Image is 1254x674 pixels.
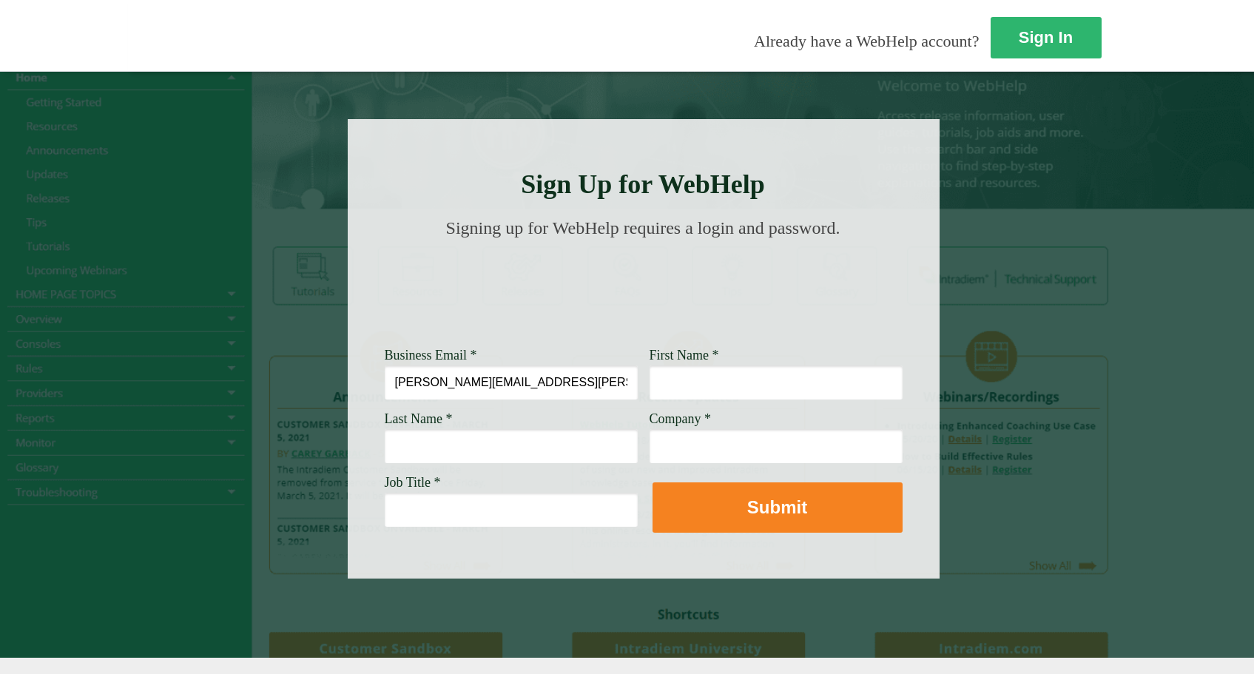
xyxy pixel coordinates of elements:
[991,17,1102,58] a: Sign In
[653,482,903,533] button: Submit
[754,32,979,50] span: Already have a WebHelp account?
[1019,28,1073,47] strong: Sign In
[385,348,477,363] span: Business Email *
[385,411,453,426] span: Last Name *
[521,169,765,199] strong: Sign Up for WebHelp
[385,475,441,490] span: Job Title *
[394,253,894,327] img: Need Credentials? Sign up below. Have Credentials? Use the sign-in button.
[650,411,712,426] span: Company *
[650,348,719,363] span: First Name *
[446,218,840,237] span: Signing up for WebHelp requires a login and password.
[747,497,807,517] strong: Submit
